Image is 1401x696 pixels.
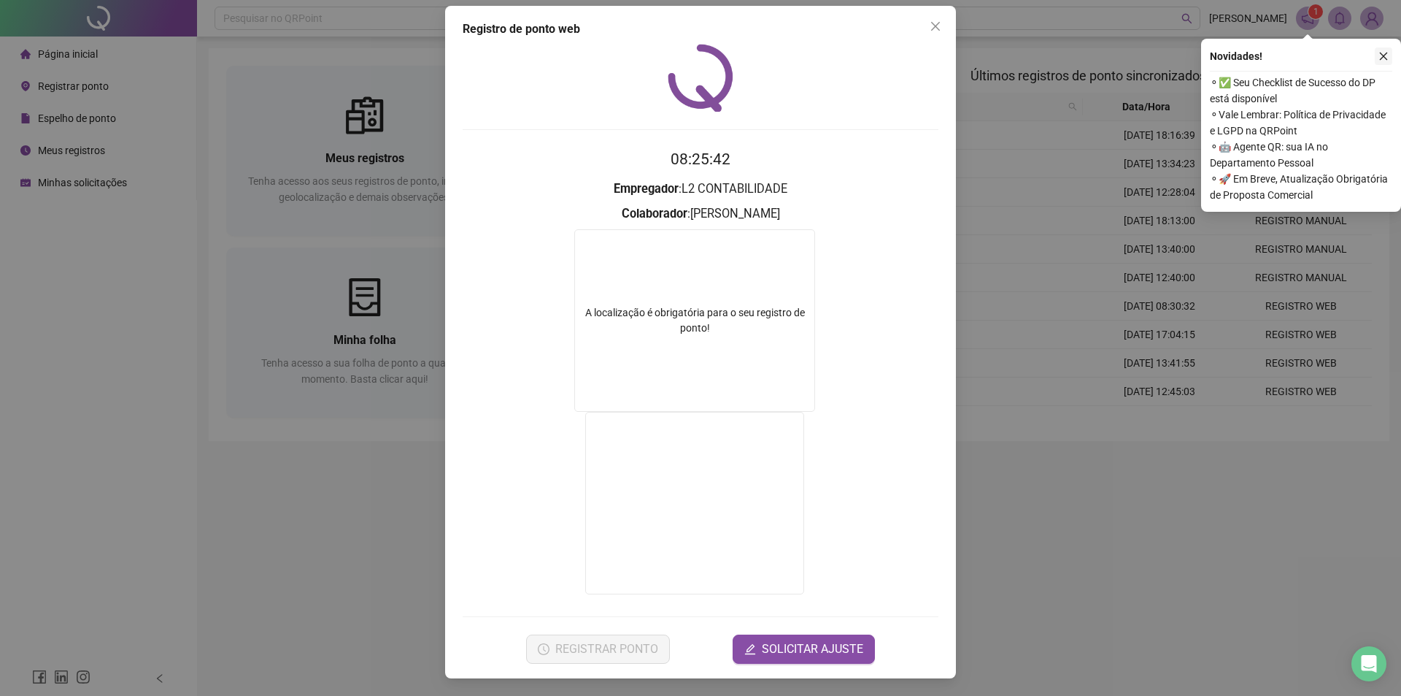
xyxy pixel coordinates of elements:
[575,305,814,336] div: A localização é obrigatória para o seu registro de ponto!
[671,150,730,168] time: 08:25:42
[1210,107,1392,139] span: ⚬ Vale Lembrar: Política de Privacidade e LGPD na QRPoint
[668,44,733,112] img: QRPoint
[1351,646,1386,681] div: Open Intercom Messenger
[526,635,670,664] button: REGISTRAR PONTO
[1210,171,1392,203] span: ⚬ 🚀 Em Breve, Atualização Obrigatória de Proposta Comercial
[614,182,679,196] strong: Empregador
[1210,139,1392,171] span: ⚬ 🤖 Agente QR: sua IA no Departamento Pessoal
[1210,48,1262,64] span: Novidades !
[1378,51,1389,61] span: close
[1210,74,1392,107] span: ⚬ ✅ Seu Checklist de Sucesso do DP está disponível
[463,20,938,38] div: Registro de ponto web
[463,204,938,223] h3: : [PERSON_NAME]
[924,15,947,38] button: Close
[622,207,687,221] strong: Colaborador
[733,635,875,664] button: editSOLICITAR AJUSTE
[930,20,941,32] span: close
[744,643,756,655] span: edit
[463,180,938,199] h3: : L2 CONTABILIDADE
[762,640,863,658] span: SOLICITAR AJUSTE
